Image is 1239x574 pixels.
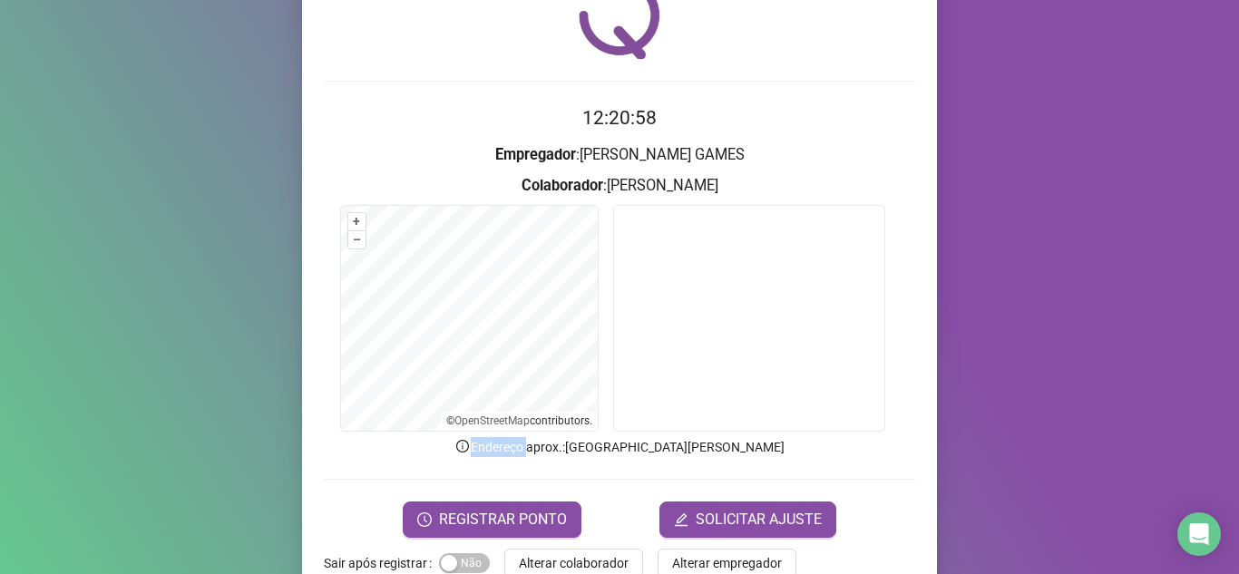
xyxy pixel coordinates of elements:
[446,414,592,427] li: © contributors.
[522,177,603,194] strong: Colaborador
[417,512,432,527] span: clock-circle
[439,509,567,530] span: REGISTRAR PONTO
[348,231,366,248] button: –
[348,213,366,230] button: +
[696,509,822,530] span: SOLICITAR AJUSTE
[1177,512,1221,556] div: Open Intercom Messenger
[659,501,836,538] button: editSOLICITAR AJUSTE
[454,414,530,427] a: OpenStreetMap
[672,553,782,573] span: Alterar empregador
[454,438,471,454] span: info-circle
[519,553,629,573] span: Alterar colaborador
[324,437,915,457] p: Endereço aprox. : [GEOGRAPHIC_DATA][PERSON_NAME]
[324,174,915,198] h3: : [PERSON_NAME]
[674,512,688,527] span: edit
[324,143,915,167] h3: : [PERSON_NAME] GAMES
[495,146,576,163] strong: Empregador
[403,501,581,538] button: REGISTRAR PONTO
[582,107,657,129] time: 12:20:58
